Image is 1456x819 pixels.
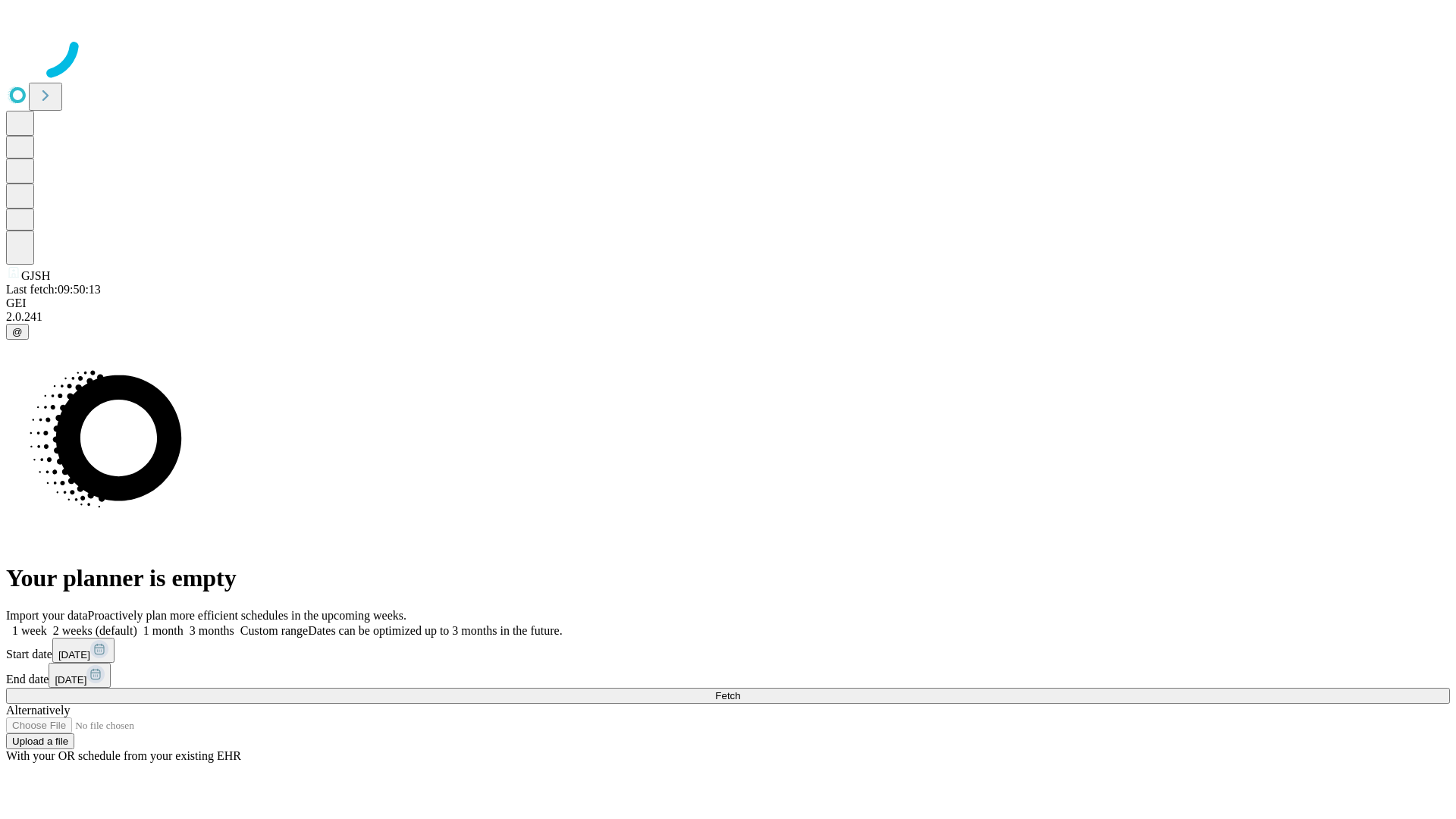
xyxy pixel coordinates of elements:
[6,283,101,296] span: Last fetch: 09:50:13
[6,324,29,340] button: @
[6,564,1450,592] h1: Your planner is empty
[6,704,70,717] span: Alternatively
[6,297,1450,310] div: GEI
[190,624,234,637] span: 3 months
[49,663,111,688] button: [DATE]
[53,624,137,637] span: 2 weeks (default)
[6,749,241,762] span: With your OR schedule from your existing EHR
[58,649,90,661] span: [DATE]
[88,609,406,622] span: Proactively plan more efficient schedules in the upcoming weeks.
[6,609,88,622] span: Import your data
[308,624,562,637] span: Dates can be optimized up to 3 months in the future.
[715,690,740,701] span: Fetch
[240,624,308,637] span: Custom range
[6,638,1450,663] div: Start date
[6,310,1450,324] div: 2.0.241
[21,269,50,282] span: GJSH
[6,663,1450,688] div: End date
[6,688,1450,704] button: Fetch
[6,733,74,749] button: Upload a file
[55,674,86,686] span: [DATE]
[12,624,47,637] span: 1 week
[143,624,184,637] span: 1 month
[52,638,115,663] button: [DATE]
[12,326,23,337] span: @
